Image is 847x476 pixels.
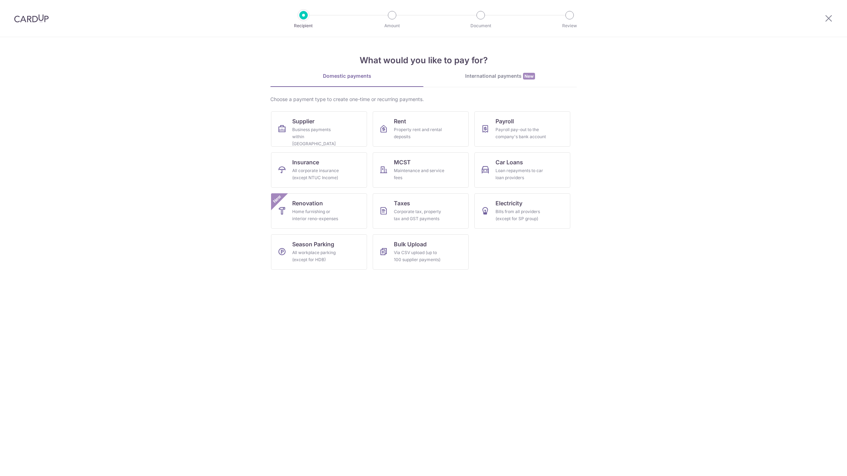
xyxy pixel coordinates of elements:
p: Amount [366,22,418,29]
span: Season Parking [292,240,334,248]
a: MCSTMaintenance and service fees [373,152,469,188]
p: Review [543,22,596,29]
div: All corporate insurance (except NTUC Income) [292,167,343,181]
a: RentProperty rent and rental deposits [373,111,469,147]
div: Loan repayments to car loan providers [495,167,546,181]
div: Business payments within [GEOGRAPHIC_DATA] [292,126,343,147]
a: Car LoansLoan repayments to car loan providers [474,152,570,188]
span: Payroll [495,117,514,125]
div: Maintenance and service fees [394,167,445,181]
p: Recipient [277,22,330,29]
span: Renovation [292,199,323,207]
span: Rent [394,117,406,125]
span: Bulk Upload [394,240,427,248]
div: Payroll pay-out to the company's bank account [495,126,546,140]
a: TaxesCorporate tax, property tax and GST payments [373,193,469,229]
a: Bulk UploadVia CSV upload (up to 100 supplier payments) [373,234,469,270]
div: Corporate tax, property tax and GST payments [394,208,445,222]
p: Document [455,22,507,29]
div: Domestic payments [270,72,423,80]
div: Home furnishing or interior reno-expenses [292,208,343,222]
span: MCST [394,158,411,166]
a: PayrollPayroll pay-out to the company's bank account [474,111,570,147]
span: New [271,193,283,205]
div: International payments [423,72,577,80]
a: SupplierBusiness payments within [GEOGRAPHIC_DATA] [271,111,367,147]
span: Insurance [292,158,319,166]
div: Bills from all providers (except for SP group) [495,208,546,222]
span: Taxes [394,199,410,207]
h4: What would you like to pay for? [270,54,577,67]
a: RenovationHome furnishing or interior reno-expensesNew [271,193,367,229]
span: Electricity [495,199,522,207]
iframe: Opens a widget where you can find more information [802,455,840,472]
a: ElectricityBills from all providers (except for SP group) [474,193,570,229]
a: Season ParkingAll workplace parking (except for HDB) [271,234,367,270]
div: Choose a payment type to create one-time or recurring payments. [270,96,577,103]
span: Car Loans [495,158,523,166]
div: Property rent and rental deposits [394,126,445,140]
div: Via CSV upload (up to 100 supplier payments) [394,249,445,263]
img: CardUp [14,14,49,23]
a: InsuranceAll corporate insurance (except NTUC Income) [271,152,367,188]
span: New [523,73,535,80]
span: Supplier [292,117,314,125]
div: All workplace parking (except for HDB) [292,249,343,263]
